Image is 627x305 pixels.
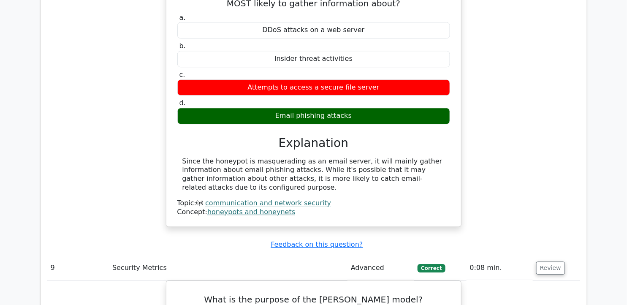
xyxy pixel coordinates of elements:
[205,199,331,207] a: communication and network security
[176,294,451,305] h5: What is the purpose of the [PERSON_NAME] model?
[347,256,414,280] td: Advanced
[418,264,445,272] span: Correct
[109,256,347,280] td: Security Metrics
[177,108,450,124] div: Email phishing attacks
[271,240,363,248] a: Feedback on this question?
[536,261,565,275] button: Review
[179,14,186,22] span: a.
[177,79,450,96] div: Attempts to access a secure file server
[179,42,186,50] span: b.
[182,157,445,192] div: Since the honeypot is masquerading as an email server, it will mainly gather information about em...
[467,256,533,280] td: 0:08 min.
[47,256,109,280] td: 9
[177,22,450,38] div: DDoS attacks on a web server
[179,99,186,107] span: d.
[182,136,445,150] h3: Explanation
[177,51,450,67] div: Insider threat activities
[177,199,450,208] div: Topic:
[177,208,450,217] div: Concept:
[207,208,295,216] a: honeypots and honeynets
[179,71,185,79] span: c.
